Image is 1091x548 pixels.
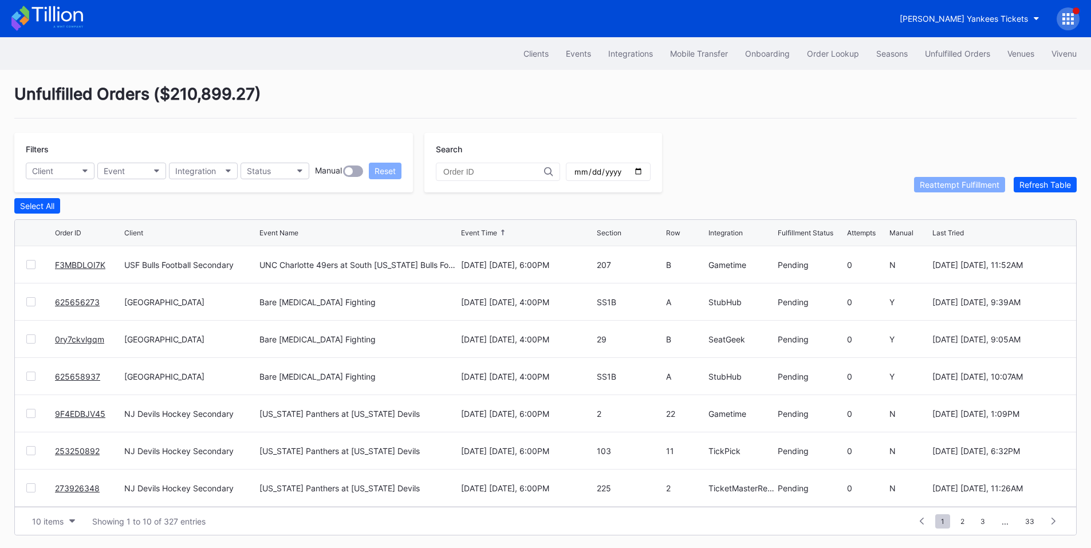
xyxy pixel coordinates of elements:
[778,334,844,344] div: Pending
[889,334,929,344] div: Y
[597,334,663,344] div: 29
[666,446,706,456] div: 11
[375,166,396,176] div: Reset
[597,446,663,456] div: 103
[847,483,887,493] div: 0
[259,297,376,307] div: Bare [MEDICAL_DATA] Fighting
[807,49,859,58] div: Order Lookup
[1051,49,1077,58] div: Vivenu
[169,163,238,179] button: Integration
[847,409,887,419] div: 0
[666,228,680,237] div: Row
[925,49,990,58] div: Unfulfilled Orders
[461,260,593,270] div: [DATE] [DATE], 6:00PM
[461,372,593,381] div: [DATE] [DATE], 4:00PM
[778,260,844,270] div: Pending
[1019,180,1071,190] div: Refresh Table
[443,167,544,176] input: Order ID
[259,372,376,381] div: Bare [MEDICAL_DATA] Fighting
[847,334,887,344] div: 0
[597,228,621,237] div: Section
[798,43,868,64] button: Order Lookup
[666,297,706,307] div: A
[600,43,661,64] a: Integrations
[889,409,929,419] div: N
[32,166,53,176] div: Client
[461,409,593,419] div: [DATE] [DATE], 6:00PM
[597,483,663,493] div: 225
[124,297,257,307] div: [GEOGRAPHIC_DATA]
[932,334,1065,344] div: [DATE] [DATE], 9:05AM
[557,43,600,64] button: Events
[999,43,1043,64] button: Venues
[241,163,309,179] button: Status
[778,228,833,237] div: Fulfillment Status
[900,14,1028,23] div: [PERSON_NAME] Yankees Tickets
[708,446,775,456] div: TickPick
[778,372,844,381] div: Pending
[889,483,929,493] div: N
[369,163,401,179] button: Reset
[566,49,591,58] div: Events
[932,372,1065,381] div: [DATE] [DATE], 10:07AM
[708,297,775,307] div: StubHub
[104,166,125,176] div: Event
[932,297,1065,307] div: [DATE] [DATE], 9:39AM
[124,446,257,456] div: NJ Devils Hockey Secondary
[708,483,775,493] div: TicketMasterResale
[778,297,844,307] div: Pending
[736,43,798,64] a: Onboarding
[259,409,420,419] div: [US_STATE] Panthers at [US_STATE] Devils
[597,372,663,381] div: SS1B
[175,166,216,176] div: Integration
[124,483,257,493] div: NJ Devils Hockey Secondary
[515,43,557,64] button: Clients
[993,517,1017,526] div: ...
[889,228,913,237] div: Manual
[932,260,1065,270] div: [DATE] [DATE], 11:52AM
[461,297,593,307] div: [DATE] [DATE], 4:00PM
[523,49,549,58] div: Clients
[461,483,593,493] div: [DATE] [DATE], 6:00PM
[708,372,775,381] div: StubHub
[26,514,81,529] button: 10 items
[259,483,420,493] div: [US_STATE] Panthers at [US_STATE] Devils
[932,446,1065,456] div: [DATE] [DATE], 6:32PM
[666,409,706,419] div: 22
[666,260,706,270] div: B
[597,297,663,307] div: SS1B
[55,446,100,456] a: 253250892
[847,372,887,381] div: 0
[14,198,60,214] button: Select All
[955,514,970,529] span: 2
[608,49,653,58] div: Integrations
[891,8,1048,29] button: [PERSON_NAME] Yankees Tickets
[597,260,663,270] div: 207
[920,180,999,190] div: Reattempt Fulfillment
[597,409,663,419] div: 2
[778,409,844,419] div: Pending
[124,372,257,381] div: [GEOGRAPHIC_DATA]
[26,144,401,154] div: Filters
[670,49,728,58] div: Mobile Transfer
[461,228,497,237] div: Event Time
[32,517,64,526] div: 10 items
[935,514,950,529] span: 1
[666,483,706,493] div: 2
[916,43,999,64] a: Unfulfilled Orders
[847,297,887,307] div: 0
[259,446,420,456] div: [US_STATE] Panthers at [US_STATE] Devils
[1014,177,1077,192] button: Refresh Table
[847,446,887,456] div: 0
[124,260,257,270] div: USF Bulls Football Secondary
[932,409,1065,419] div: [DATE] [DATE], 1:09PM
[708,260,775,270] div: Gametime
[1043,43,1085,64] button: Vivenu
[124,409,257,419] div: NJ Devils Hockey Secondary
[778,446,844,456] div: Pending
[708,228,743,237] div: Integration
[661,43,736,64] button: Mobile Transfer
[868,43,916,64] button: Seasons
